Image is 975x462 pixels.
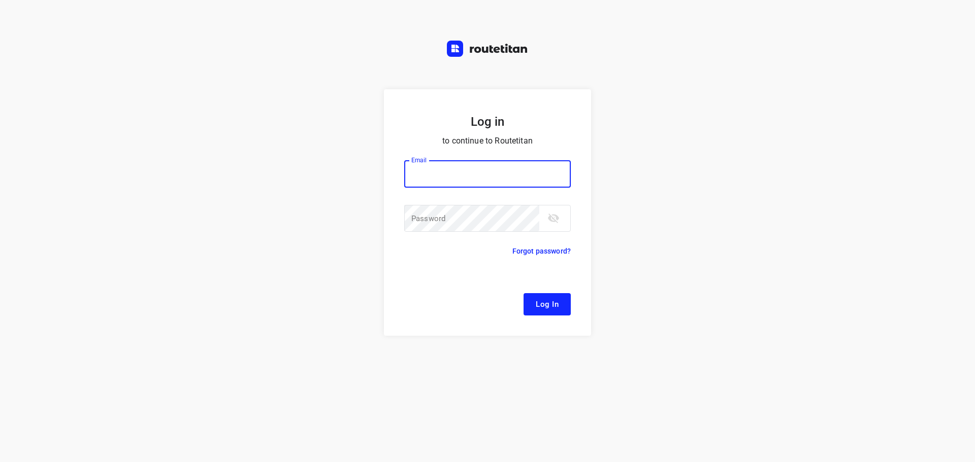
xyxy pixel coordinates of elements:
span: Log In [536,298,559,311]
p: Forgot password? [512,245,571,257]
h5: Log in [404,114,571,130]
img: Routetitan [447,41,528,57]
button: Log In [524,293,571,315]
button: toggle password visibility [543,208,564,228]
p: to continue to Routetitan [404,134,571,148]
